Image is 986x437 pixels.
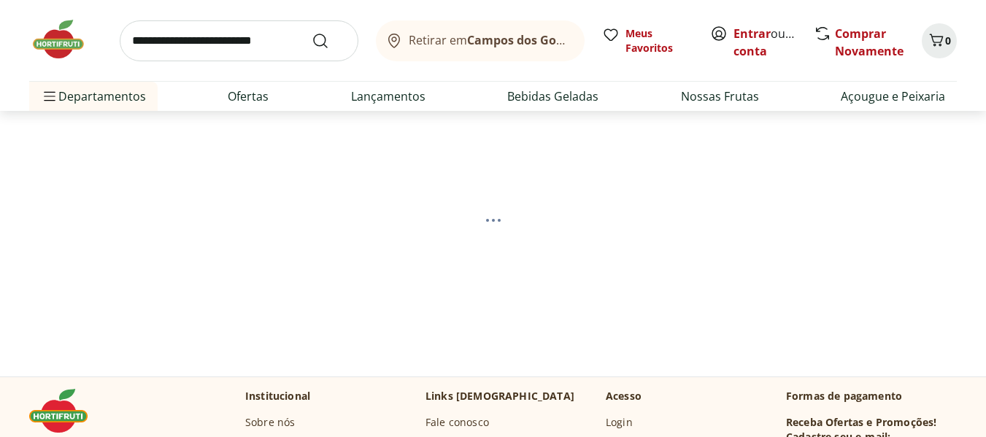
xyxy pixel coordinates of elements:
a: Bebidas Geladas [507,88,598,105]
p: Formas de pagamento [786,389,957,403]
p: Links [DEMOGRAPHIC_DATA] [425,389,574,403]
a: Fale conosco [425,415,489,430]
p: Acesso [606,389,642,403]
h3: Receba Ofertas e Promoções! [786,415,936,430]
button: Menu [41,79,58,114]
a: Entrar [733,26,771,42]
a: Ofertas [228,88,269,105]
a: Comprar Novamente [835,26,904,59]
button: Submit Search [312,32,347,50]
button: Retirar emCampos dos Goytacazes/[GEOGRAPHIC_DATA] [376,20,585,61]
span: 0 [945,34,951,47]
span: Departamentos [41,79,146,114]
b: Campos dos Goytacazes/[GEOGRAPHIC_DATA] [467,32,732,48]
a: Açougue e Peixaria [841,88,945,105]
span: ou [733,25,798,60]
input: search [120,20,358,61]
a: Nossas Frutas [681,88,759,105]
span: Meus Favoritos [625,26,693,55]
span: Retirar em [409,34,570,47]
a: Sobre nós [245,415,295,430]
a: Login [606,415,633,430]
a: Criar conta [733,26,814,59]
img: Hortifruti [29,18,102,61]
a: Meus Favoritos [602,26,693,55]
a: Lançamentos [351,88,425,105]
img: Hortifruti [29,389,102,433]
p: Institucional [245,389,310,403]
button: Carrinho [922,23,957,58]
